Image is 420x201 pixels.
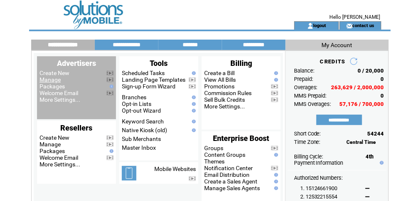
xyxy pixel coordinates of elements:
[57,59,96,68] span: Advertisers
[40,83,65,90] a: Packages
[294,153,324,160] span: Billing Cycle:
[190,128,196,132] img: help.gif
[190,120,196,123] img: help.gif
[204,178,257,185] a: Create a Sales Agent
[322,42,353,48] span: My Account
[340,101,384,107] span: 57,176 / 700,000
[320,58,346,65] span: CREDITS
[204,76,236,83] a: View All Bills
[294,139,321,145] span: Time Zone:
[204,70,235,76] a: Create a Bill
[378,161,384,165] img: help.gif
[204,158,225,165] a: Themes
[122,118,164,125] a: Keyword Search
[381,93,384,99] span: 0
[190,102,196,106] img: help.gif
[294,175,343,181] span: Authorized Numbers:
[204,145,223,151] a: Groups
[122,76,185,83] a: Landing Page Templates
[213,134,269,143] span: Enterprise Boost
[358,68,384,74] span: 0 / 20,000
[106,71,114,75] img: video.png
[230,59,252,68] span: Billing
[106,91,114,95] img: video.png
[122,83,175,90] a: Sign-up Form Wizard
[189,176,196,181] img: video.png
[331,84,384,90] span: 263,629 / 2,000,000
[294,160,343,166] a: Payment Information
[190,95,196,99] img: help.gif
[122,144,156,151] a: Master Inbox
[353,23,375,28] a: contact us
[294,101,331,107] span: MMS Overages:
[204,96,245,103] a: Sell Bulk Credits
[272,186,278,190] img: help.gif
[40,70,69,76] a: Create New
[381,76,384,82] span: 0
[272,173,278,177] img: help.gif
[294,93,327,99] span: MMS Prepaid:
[106,142,114,147] img: video.png
[190,71,196,75] img: help.gif
[40,90,78,96] a: Welcome Email
[40,154,78,161] a: Welcome Email
[154,166,196,172] a: Mobile Websites
[368,131,384,137] span: 54244
[294,131,321,137] span: Short Code:
[122,166,136,181] img: mobile-websites.png
[106,136,114,140] img: video.png
[204,151,245,158] a: Content Groups
[300,185,338,191] span: 1. 15124661900
[189,84,196,89] img: video.png
[294,84,318,90] span: Overages:
[108,149,114,153] img: help.gif
[61,123,93,132] span: Resellers
[271,91,278,95] img: video.png
[122,70,165,76] a: Scheduled Tasks
[122,94,146,100] a: Branches
[40,96,80,103] a: More Settings...
[204,90,252,96] a: Commission Rules
[300,193,338,200] span: 2. 12532215554
[40,141,61,148] a: Manage
[272,71,278,75] img: help.gif
[122,136,161,142] a: Sub Merchants
[271,166,278,171] img: video.png
[122,127,167,133] a: Native Kiosk (old)
[204,103,245,110] a: More Settings...
[106,156,114,160] img: video.png
[346,23,353,29] img: contact_us_icon.gif
[40,76,61,83] a: Manage
[271,146,278,151] img: video.png
[294,68,314,74] span: Balance:
[40,161,80,168] a: More Settings...
[106,78,114,82] img: video.png
[294,76,313,82] span: Prepaid:
[189,78,196,82] img: video.png
[40,148,65,154] a: Packages
[122,100,151,107] a: Opt-in Lists
[122,107,161,114] a: Opt-out Wizard
[272,78,278,82] img: help.gif
[330,14,380,20] span: Hello [PERSON_NAME]
[366,153,374,160] span: 4th
[150,59,168,68] span: Tools
[271,84,278,89] img: video.png
[314,23,326,28] a: logout
[307,23,314,29] img: account_icon.gif
[204,185,260,191] a: Manage Sales Agents
[347,139,376,145] span: Central Time
[204,171,250,178] a: Email Distribution
[272,180,278,183] img: help.gif
[204,165,253,171] a: Notification Center
[190,109,196,113] img: help.gif
[272,153,278,157] img: help.gif
[108,85,114,88] img: help.gif
[40,134,69,141] a: Create New
[271,98,278,102] img: video.png
[204,83,235,90] a: Promotions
